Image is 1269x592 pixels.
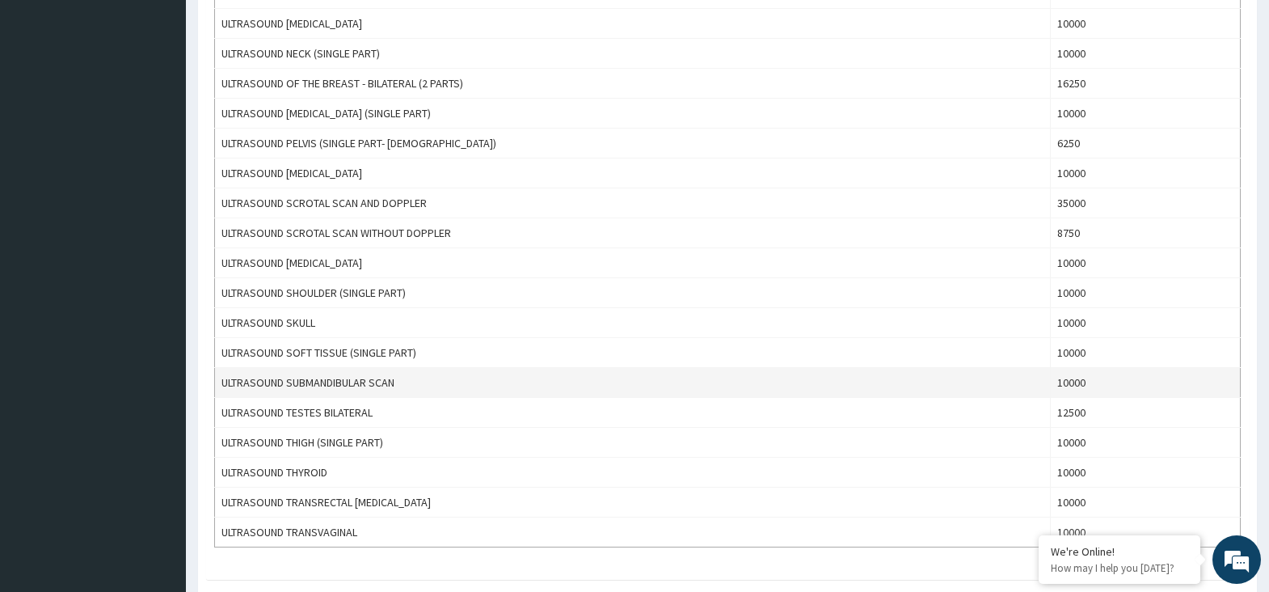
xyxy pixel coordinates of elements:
[1051,308,1241,338] td: 10000
[215,248,1051,278] td: ULTRASOUND [MEDICAL_DATA]
[1051,561,1188,575] p: How may I help you today?
[215,129,1051,159] td: ULTRASOUND PELVIS (SINGLE PART- [DEMOGRAPHIC_DATA])
[1051,9,1241,39] td: 10000
[84,91,272,112] div: Chat with us now
[1051,188,1241,218] td: 35000
[1051,248,1241,278] td: 10000
[1051,39,1241,69] td: 10000
[1051,368,1241,398] td: 10000
[215,398,1051,428] td: ULTRASOUND TESTES BILATERAL
[30,81,65,121] img: d_794563401_company_1708531726252_794563401
[1051,278,1241,308] td: 10000
[1051,218,1241,248] td: 8750
[1051,69,1241,99] td: 16250
[215,368,1051,398] td: ULTRASOUND SUBMANDIBULAR SCAN
[1051,159,1241,188] td: 10000
[215,308,1051,338] td: ULTRASOUND SKULL
[215,488,1051,518] td: ULTRASOUND TRANSRECTAL [MEDICAL_DATA]
[1051,338,1241,368] td: 10000
[1051,458,1241,488] td: 10000
[215,518,1051,548] td: ULTRASOUND TRANSVAGINAL
[1051,129,1241,159] td: 6250
[215,9,1051,39] td: ULTRASOUND [MEDICAL_DATA]
[215,99,1051,129] td: ULTRASOUND [MEDICAL_DATA] (SINGLE PART)
[215,159,1051,188] td: ULTRASOUND [MEDICAL_DATA]
[215,188,1051,218] td: ULTRASOUND SCROTAL SCAN AND DOPPLER
[215,69,1051,99] td: ULTRASOUND OF THE BREAST - BILATERAL (2 PARTS)
[1051,518,1241,548] td: 10000
[1051,488,1241,518] td: 10000
[215,278,1051,308] td: ULTRASOUND SHOULDER (SINGLE PART)
[215,428,1051,458] td: ULTRASOUND THIGH (SINGLE PART)
[265,8,304,47] div: Minimize live chat window
[94,187,223,350] span: We're online!
[8,408,308,465] textarea: Type your message and hit 'Enter'
[215,218,1051,248] td: ULTRASOUND SCROTAL SCAN WITHOUT DOPPLER
[215,39,1051,69] td: ULTRASOUND NECK (SINGLE PART)
[1051,398,1241,428] td: 12500
[1051,428,1241,458] td: 10000
[215,338,1051,368] td: ULTRASOUND SOFT TISSUE (SINGLE PART)
[1051,99,1241,129] td: 10000
[215,458,1051,488] td: ULTRASOUND THYROID
[1051,544,1188,559] div: We're Online!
